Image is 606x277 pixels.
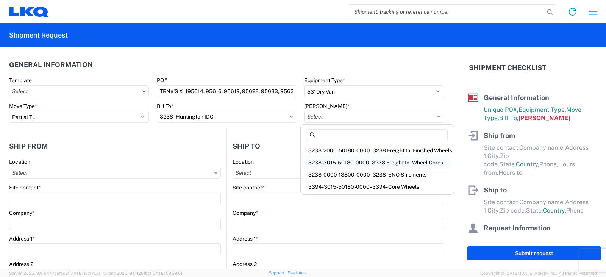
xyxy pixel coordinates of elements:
label: Location [233,158,254,165]
span: Phone, [519,236,538,244]
span: Hours to [498,169,522,176]
span: City, [487,152,500,160]
h2: Shipment Request [9,31,68,40]
span: [PERSON_NAME] [519,114,570,122]
span: State, [499,161,516,168]
input: Select [304,111,444,123]
span: Site contact, [484,199,519,206]
h2: Shipment Checklist [469,63,546,72]
input: Shipment, tracking or reference number [348,5,545,19]
span: Company name, [519,144,565,151]
label: Address 1 [9,235,35,242]
span: [DATE] 10:47:06 [69,271,100,275]
span: Zip code, [500,207,526,214]
span: Name, [484,236,502,244]
button: Submit request [467,246,601,260]
span: Unique PO#, [484,106,519,113]
label: Site contact [233,184,264,191]
span: Phone [566,207,584,214]
div: 3238-2000-50180-0000 - 3238 Freight In - Finished Wheels [302,144,452,156]
label: Address 1 [233,235,258,242]
span: City, [487,207,500,214]
span: Ship from [484,131,515,139]
span: General Information [484,94,549,102]
span: Bill To, [499,114,519,122]
span: Country, [543,207,566,214]
h2: Ship to [233,142,260,150]
a: Support [269,271,288,275]
span: Email, [502,236,519,244]
span: Country, [516,161,539,168]
span: Company name, [519,199,565,206]
span: Phone, [539,161,558,168]
span: Copyright © [DATE]-[DATE] Agistix Inc., All Rights Reserved [480,270,597,277]
label: [PERSON_NAME] [304,103,350,110]
div: 3238-0000-13800-0000 - 3238- ENO Shipments [302,169,452,181]
h2: Ship from [9,142,48,150]
input: Select [157,111,297,123]
label: PO# [157,77,167,84]
label: Company [233,210,258,216]
span: Site contact, [484,144,519,151]
label: Address 2 [9,261,33,268]
label: Site contact [9,184,41,191]
input: Select [9,85,149,97]
label: Location [9,158,30,165]
a: Feedback [287,271,307,275]
label: Equipment Type [304,77,345,84]
input: Select [9,167,221,179]
div: 3394-3015-50180-0000 - 3394- Core Wheels [302,181,452,193]
span: [DATE] 09:39:01 [151,271,182,275]
label: Bill To [157,103,173,110]
label: Company [9,210,34,216]
h2: General Information [9,61,93,69]
span: State, [526,207,543,214]
label: Template [9,77,32,84]
div: 3238-3015-50180-0000 - 3238 Freight In - Wheel Cores [302,156,452,169]
label: Move Type [9,103,37,110]
input: Select [233,167,444,179]
span: Ship to [484,186,507,194]
label: Address 2 [233,261,257,268]
span: Equipment Type, [519,106,566,113]
span: Server: 2025.19.0-d447cefac8f [9,271,100,275]
span: Client: 2025.19.0-129fbcf [103,271,182,275]
span: Request Information [484,224,551,232]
